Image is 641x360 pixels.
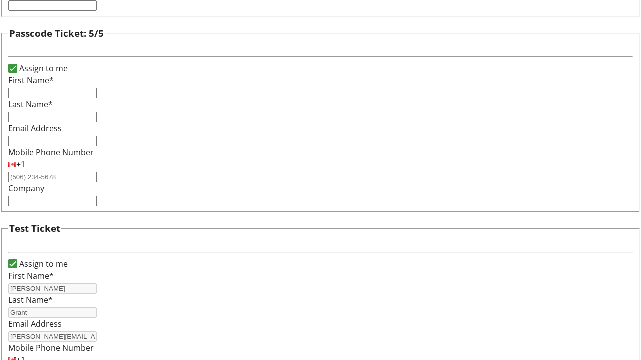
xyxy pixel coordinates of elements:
[17,258,68,270] label: Assign to me
[8,270,54,281] label: First Name*
[17,62,68,74] label: Assign to me
[8,294,53,305] label: Last Name*
[8,123,62,134] label: Email Address
[8,75,54,86] label: First Name*
[8,183,44,194] label: Company
[8,147,94,158] label: Mobile Phone Number
[9,26,104,40] h3: Passcode Ticket: 5/5
[8,342,94,353] label: Mobile Phone Number
[8,318,62,329] label: Email Address
[8,99,53,110] label: Last Name*
[8,172,97,182] input: (506) 234-5678
[9,221,60,235] h3: Test Ticket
